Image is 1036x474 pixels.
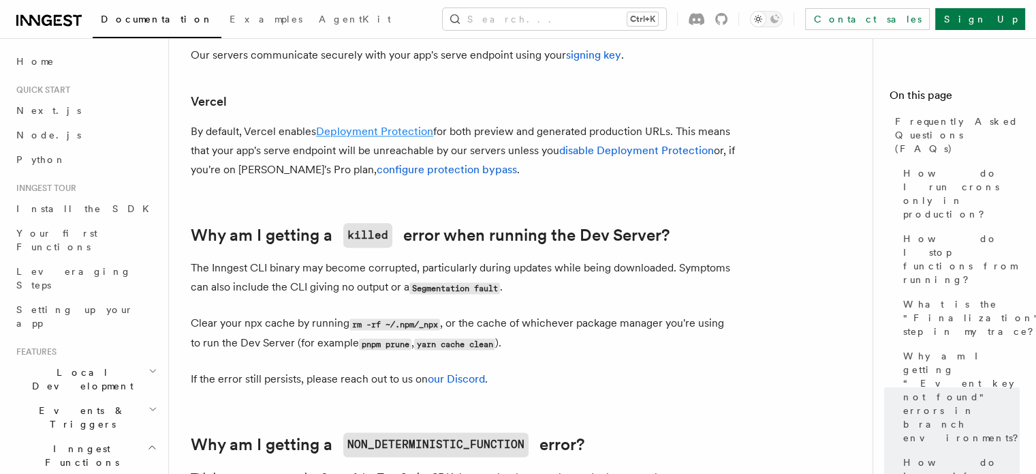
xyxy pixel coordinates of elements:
[935,8,1025,30] a: Sign Up
[11,366,148,393] span: Local Development
[443,8,666,30] button: Search...Ctrl+K
[230,14,302,25] span: Examples
[11,85,70,95] span: Quick start
[191,46,736,65] p: Our servers communicate securely with your app's serve endpoint using your .
[191,122,736,179] p: By default, Vercel enables for both preview and generated production URLs. This means that your a...
[359,338,411,350] code: pnpm prune
[11,147,160,172] a: Python
[895,115,1020,155] span: Frequently Asked Questions (FAQs)
[191,370,736,389] p: If the error still persists, please reach out to us on .
[11,346,57,357] span: Features
[343,432,529,457] code: NON_DETERMINISTIC_FUNCTION
[898,161,1020,226] a: How do I run crons only in production?
[903,166,1020,221] span: How do I run crons only in production?
[890,87,1020,109] h4: On this page
[11,49,160,74] a: Home
[101,14,213,25] span: Documentation
[377,163,517,176] a: configure protection bypass
[16,105,81,116] span: Next.js
[191,258,736,297] p: The Inngest CLI binary may become corrupted, particularly during updates while being downloaded. ...
[343,223,392,248] code: killed
[898,292,1020,344] a: What is the "Finalization" step in my trace?
[191,223,670,248] a: Why am I getting akillederror when running the Dev Server?
[409,282,500,294] code: Segmentation fault
[11,360,160,398] button: Local Development
[11,259,160,297] a: Leveraging Steps
[16,266,131,291] span: Leveraging Steps
[428,372,485,385] a: our Discord
[11,404,148,431] span: Events & Triggers
[898,344,1020,450] a: Why am I getting “Event key not found" errors in branch environments?
[11,183,76,194] span: Inngest tour
[750,11,783,27] button: Toggle dark mode
[11,123,160,147] a: Node.js
[414,338,495,350] code: yarn cache clean
[566,48,621,61] a: signing key
[11,98,160,123] a: Next.js
[16,130,81,140] span: Node.js
[898,226,1020,292] a: How do I stop functions from running?
[16,154,66,165] span: Python
[16,304,134,329] span: Setting up your app
[11,221,160,259] a: Your first Functions
[890,109,1020,161] a: Frequently Asked Questions (FAQs)
[311,4,399,37] a: AgentKit
[11,196,160,221] a: Install the SDK
[191,432,584,457] a: Why am I getting aNON_DETERMINISTIC_FUNCTIONerror?
[316,125,433,138] a: Deployment Protection
[559,144,714,157] a: disable Deployment Protection
[221,4,311,37] a: Examples
[903,349,1028,445] span: Why am I getting “Event key not found" errors in branch environments?
[191,92,227,111] a: Vercel
[11,297,160,336] a: Setting up your app
[349,319,440,330] code: rm -rf ~/.npm/_npx
[805,8,930,30] a: Contact sales
[11,398,160,436] button: Events & Triggers
[627,12,658,26] kbd: Ctrl+K
[16,203,157,214] span: Install the SDK
[11,442,147,469] span: Inngest Functions
[16,55,54,68] span: Home
[191,314,736,353] p: Clear your npx cache by running , or the cache of whichever package manager you're using to run t...
[903,232,1020,286] span: How do I stop functions from running?
[16,228,97,252] span: Your first Functions
[93,4,221,38] a: Documentation
[319,14,391,25] span: AgentKit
